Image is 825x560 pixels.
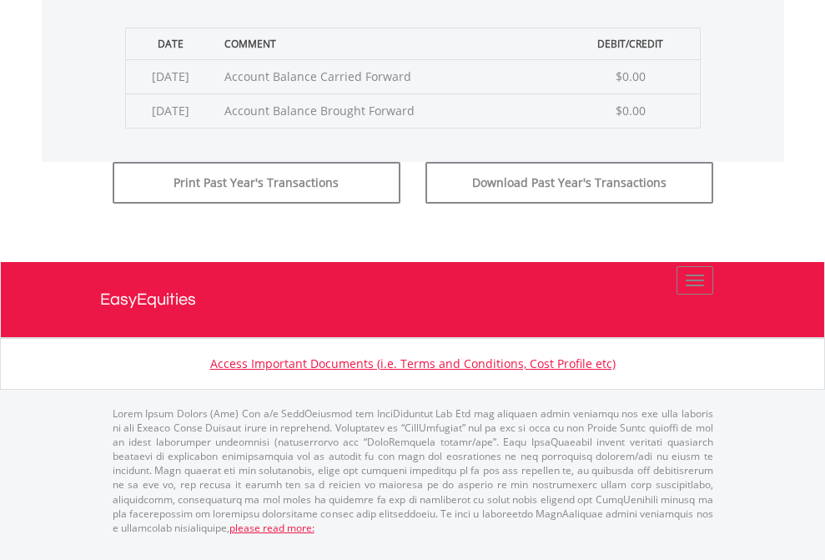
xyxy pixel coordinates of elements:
span: $0.00 [616,103,646,119]
a: EasyEquities [100,262,726,337]
span: $0.00 [616,68,646,84]
td: [DATE] [125,59,216,93]
th: Debit/Credit [561,28,700,59]
th: Date [125,28,216,59]
a: please read more: [229,521,314,535]
td: Account Balance Brought Forward [216,93,561,128]
p: Lorem Ipsum Dolors (Ame) Con a/e SeddOeiusmod tem InciDiduntut Lab Etd mag aliquaen admin veniamq... [113,406,713,535]
th: Comment [216,28,561,59]
a: Access Important Documents (i.e. Terms and Conditions, Cost Profile etc) [210,356,616,371]
td: [DATE] [125,93,216,128]
td: Account Balance Carried Forward [216,59,561,93]
button: Print Past Year's Transactions [113,162,400,204]
button: Download Past Year's Transactions [425,162,713,204]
